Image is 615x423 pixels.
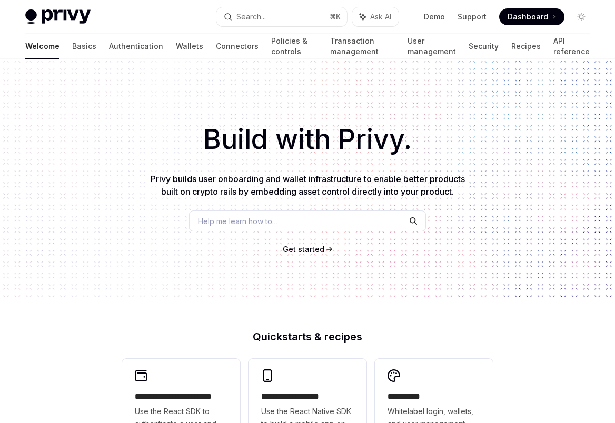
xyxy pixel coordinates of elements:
h1: Build with Privy. [17,119,598,160]
a: Security [469,34,499,59]
span: Get started [283,245,324,254]
span: Help me learn how to… [198,216,278,227]
span: Dashboard [508,12,548,22]
a: Welcome [25,34,59,59]
a: Dashboard [499,8,564,25]
a: Basics [72,34,96,59]
a: Recipes [511,34,541,59]
button: Search...⌘K [216,7,348,26]
a: Support [458,12,487,22]
img: light logo [25,9,91,24]
a: Authentication [109,34,163,59]
a: API reference [553,34,590,59]
span: Ask AI [370,12,391,22]
a: Demo [424,12,445,22]
span: Privy builds user onboarding and wallet infrastructure to enable better products built on crypto ... [151,174,465,197]
a: Connectors [216,34,259,59]
a: Policies & controls [271,34,318,59]
a: Wallets [176,34,203,59]
a: Get started [283,244,324,255]
h2: Quickstarts & recipes [122,331,493,342]
a: User management [408,34,456,59]
span: ⌘ K [330,13,341,21]
div: Search... [236,11,266,23]
button: Ask AI [352,7,399,26]
button: Toggle dark mode [573,8,590,25]
a: Transaction management [330,34,395,59]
